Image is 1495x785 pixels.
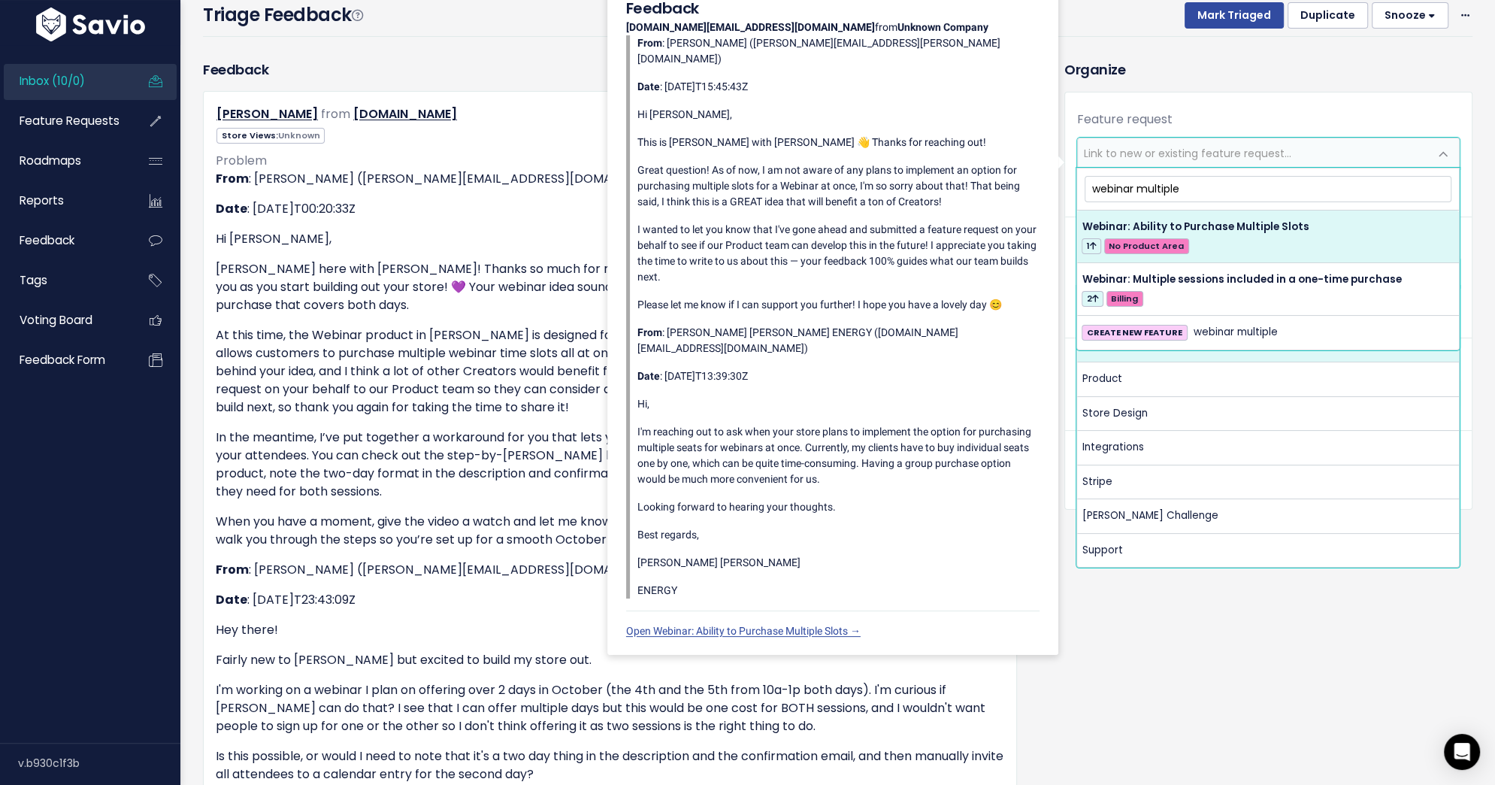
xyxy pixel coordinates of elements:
[216,561,249,578] strong: From
[216,591,247,608] strong: Date
[216,621,1004,639] p: Hey there!
[1077,499,1459,533] li: [PERSON_NAME] Challenge
[1194,323,1278,341] span: webinar multiple
[637,370,660,382] strong: Date
[353,105,457,123] a: [DOMAIN_NAME]
[1082,291,1103,307] span: 2
[216,591,1004,609] p: : [DATE]T23:43:09Z
[216,200,1004,218] p: : [DATE]T00:20:33Z
[20,153,81,168] span: Roadmaps
[1077,431,1459,465] li: Integrations
[32,8,149,41] img: logo-white.9d6f32f41409.svg
[20,192,64,208] span: Reports
[637,162,1040,210] p: Great question! As of now, I am not aware of any plans to implement an option for purchasing mult...
[637,583,1040,599] p: ENERGY
[637,297,1040,313] p: Please let me know if I can support you further! I hope you have a lovely day 😊
[1082,220,1309,234] span: Webinar: Ability to Purchase Multiple Slots
[1082,238,1100,254] span: 1
[897,21,988,33] strong: Unknown Company
[20,272,47,288] span: Tags
[1087,326,1182,338] strong: CREATE NEW FEATURE
[4,343,125,377] a: Feedback form
[637,555,1040,571] p: [PERSON_NAME] [PERSON_NAME]
[637,424,1040,487] p: I'm reaching out to ask when your store plans to implement the option for purchasing multiple sea...
[20,352,105,368] span: Feedback form
[1077,397,1459,431] li: Store Design
[216,561,1004,579] p: : [PERSON_NAME] ([PERSON_NAME][EMAIL_ADDRESS][DOMAIN_NAME])
[20,232,74,248] span: Feedback
[1372,2,1448,29] button: Snooze
[18,744,180,783] div: v.b930c1f3b
[637,79,1040,95] p: : [DATE]T15:45:43Z
[216,230,1004,248] p: Hi [PERSON_NAME],
[1077,111,1173,129] label: Feature request
[1288,2,1368,29] button: Duplicate
[216,513,1004,549] p: When you have a moment, give the video a watch and let me know if you have any questions. I’m hap...
[20,73,85,89] span: Inbox (10/0)
[1444,734,1480,770] div: Open Intercom Messenger
[216,200,247,217] strong: Date
[637,326,662,338] strong: From
[637,527,1040,543] p: Best regards,
[1077,465,1459,499] li: Stripe
[203,2,362,29] h4: Triage Feedback
[1084,146,1291,161] span: Link to new or existing feature request...
[637,325,1040,356] p: : [PERSON_NAME] [PERSON_NAME] ENERGY ([DOMAIN_NAME][EMAIL_ADDRESS][DOMAIN_NAME])
[4,223,125,258] a: Feedback
[637,396,1040,412] p: Hi,
[321,105,350,123] span: from
[637,80,660,92] strong: Date
[4,104,125,138] a: Feature Requests
[216,747,1004,783] p: Is this possible, or would I need to note that it's a two day thing in the description and the co...
[216,170,249,187] strong: From
[626,21,875,33] strong: [DOMAIN_NAME][EMAIL_ADDRESS][DOMAIN_NAME]
[1077,534,1459,567] li: Support
[216,152,267,169] span: Problem
[1082,272,1401,286] span: Webinar: Multiple sessions included in a one-time purchase
[216,170,1004,188] p: : [PERSON_NAME] ([PERSON_NAME][EMAIL_ADDRESS][DOMAIN_NAME])
[216,681,1004,735] p: I'm working on a webinar I plan on offering over 2 days in October (the 4th and the 5th from 10a-...
[216,651,1004,669] p: Fairly new to [PERSON_NAME] but excited to build my store out.
[637,222,1040,285] p: I wanted to let you know that I've gone ahead and submitted a feature request on your behalf to s...
[20,113,120,129] span: Feature Requests
[1064,59,1472,80] h3: Organize
[4,263,125,298] a: Tags
[1106,291,1143,307] span: Billing
[637,37,662,49] strong: From
[216,260,1004,314] p: [PERSON_NAME] here with [PERSON_NAME]! Thanks so much for reaching out, and welcome to [PERSON_NA...
[203,59,268,80] h3: Feedback
[626,625,861,637] a: Open Webinar: Ability to Purchase Multiple Slots →
[637,107,1040,123] p: Hi [PERSON_NAME],
[216,326,1004,417] p: At this time, the Webinar product in [PERSON_NAME] is designed for a single-session setup — we do...
[1104,238,1189,254] span: No Product Area
[637,499,1040,515] p: Looking forward to hearing your thoughts.
[4,64,125,99] a: Inbox (10/0)
[216,429,1004,501] p: In the meantime, I’ve put together a workaround for you that lets you set this up in [PERSON_NAME...
[20,312,92,328] span: Voting Board
[216,105,318,123] a: [PERSON_NAME]
[4,183,125,218] a: Reports
[1185,2,1284,29] button: Mark Triaged
[637,135,1040,150] p: This is [PERSON_NAME] with [PERSON_NAME] 👋 Thanks for reaching out!
[216,128,325,144] span: Store Views:
[4,144,125,178] a: Roadmaps
[1077,362,1459,396] li: Product
[4,303,125,338] a: Voting Board
[637,35,1040,67] p: : [PERSON_NAME] ([PERSON_NAME][EMAIL_ADDRESS][PERSON_NAME][DOMAIN_NAME])
[637,368,1040,384] p: : [DATE]T13:39:30Z
[278,129,320,141] span: Unknown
